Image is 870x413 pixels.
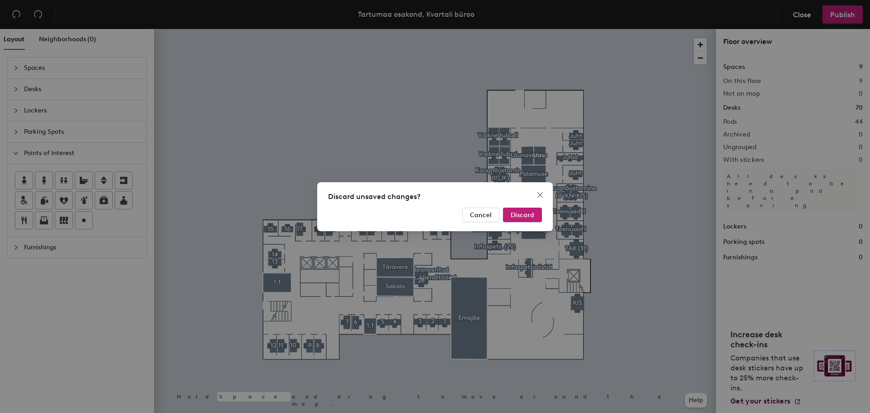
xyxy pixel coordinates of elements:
div: Discard unsaved changes? [328,191,542,202]
button: Cancel [462,208,499,222]
span: Discard [511,211,534,219]
span: close [536,191,544,199]
span: Close [533,191,547,199]
button: Discard [503,208,542,222]
button: Close [533,188,547,202]
span: Cancel [470,211,492,219]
